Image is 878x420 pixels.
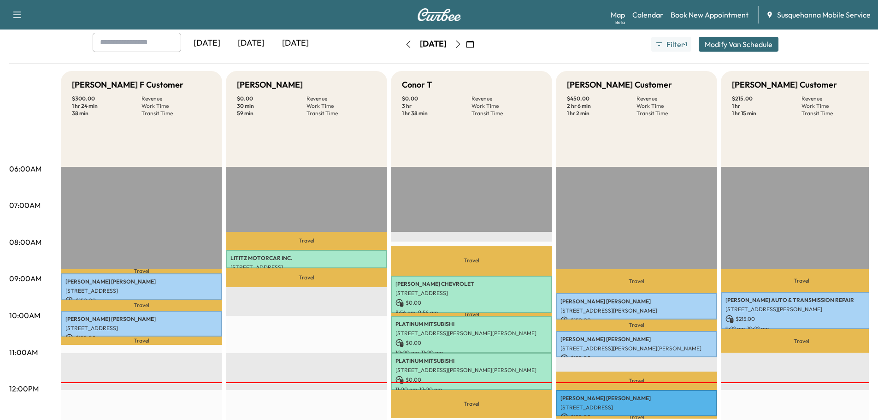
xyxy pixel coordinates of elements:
[636,102,706,110] p: Work Time
[567,78,672,91] h5: [PERSON_NAME] Customer
[567,110,636,117] p: 1 hr 2 min
[9,237,41,248] p: 08:00AM
[732,110,801,117] p: 1 hr 15 min
[72,102,141,110] p: 1 hr 24 min
[395,367,548,374] p: [STREET_ADDRESS][PERSON_NAME][PERSON_NAME]
[395,339,548,347] p: $ 0.00
[420,38,447,50] div: [DATE]
[395,280,548,288] p: [PERSON_NAME] CHEVROLET
[65,325,218,332] p: [STREET_ADDRESS]
[391,313,552,315] p: Travel
[556,269,717,293] p: Travel
[395,320,548,328] p: PLATINUM MITSUBISHI
[65,296,218,305] p: $ 150.00
[801,110,871,117] p: Transit Time
[732,95,801,102] p: $ 215.00
[65,278,218,285] p: [PERSON_NAME] [PERSON_NAME]
[560,395,713,402] p: [PERSON_NAME] [PERSON_NAME]
[417,8,461,21] img: Curbee Logo
[636,95,706,102] p: Revenue
[185,33,229,54] div: [DATE]
[560,336,713,343] p: [PERSON_NAME] [PERSON_NAME]
[801,102,871,110] p: Work Time
[61,269,222,273] p: Travel
[395,349,548,356] p: 10:00 am - 11:00 am
[683,42,685,47] span: ●
[801,95,871,102] p: Revenue
[65,334,218,342] p: $ 150.00
[560,307,713,314] p: [STREET_ADDRESS][PERSON_NAME]
[732,102,801,110] p: 1 hr
[556,319,717,331] p: Travel
[395,330,548,337] p: [STREET_ADDRESS][PERSON_NAME][PERSON_NAME]
[560,345,713,352] p: [STREET_ADDRESS][PERSON_NAME][PERSON_NAME]
[560,354,713,362] p: $ 150.00
[237,95,306,102] p: $ 0.00
[61,300,222,311] p: Travel
[237,102,306,110] p: 30 min
[61,337,222,344] p: Travel
[72,78,183,91] h5: [PERSON_NAME] F Customer
[402,102,471,110] p: 3 hr
[391,246,552,276] p: Travel
[395,290,548,297] p: [STREET_ADDRESS]
[651,37,691,52] button: Filter●1
[226,232,387,250] p: Travel
[226,268,387,287] p: Travel
[560,316,713,325] p: $ 150.00
[615,19,625,26] div: Beta
[725,306,878,313] p: [STREET_ADDRESS][PERSON_NAME]
[671,9,748,20] a: Book New Appointment
[402,95,471,102] p: $ 0.00
[9,383,39,394] p: 12:00PM
[567,102,636,110] p: 2 hr 6 min
[9,310,40,321] p: 10:00AM
[402,78,432,91] h5: Conor T
[65,287,218,295] p: [STREET_ADDRESS]
[560,298,713,305] p: [PERSON_NAME] [PERSON_NAME]
[471,95,541,102] p: Revenue
[306,102,376,110] p: Work Time
[556,416,717,419] p: Travel
[777,9,871,20] span: Susquehanna Mobile Service
[560,404,713,411] p: [STREET_ADDRESS]
[230,264,383,271] p: [STREET_ADDRESS]
[666,39,683,50] span: Filter
[395,376,548,384] p: $ 0.00
[402,110,471,117] p: 1 hr 38 min
[65,315,218,323] p: [PERSON_NAME] [PERSON_NAME]
[306,110,376,117] p: Transit Time
[141,110,211,117] p: Transit Time
[391,390,552,418] p: Travel
[72,110,141,117] p: 38 min
[237,78,303,91] h5: [PERSON_NAME]
[230,254,383,262] p: LITITZ MOTORCAR INC.
[732,78,837,91] h5: [PERSON_NAME] Customer
[685,41,687,48] span: 1
[141,102,211,110] p: Work Time
[9,200,41,211] p: 07:00AM
[471,110,541,117] p: Transit Time
[725,315,878,323] p: $ 215.00
[306,95,376,102] p: Revenue
[229,33,273,54] div: [DATE]
[632,9,663,20] a: Calendar
[72,95,141,102] p: $ 300.00
[699,37,778,52] button: Modify Van Schedule
[9,347,38,358] p: 11:00AM
[395,309,548,316] p: 8:56 am - 9:56 am
[556,372,717,390] p: Travel
[395,299,548,307] p: $ 0.00
[9,163,41,174] p: 06:00AM
[725,325,878,332] p: 9:22 am - 10:22 am
[395,386,548,393] p: 11:00 am - 12:00 pm
[141,95,211,102] p: Revenue
[636,110,706,117] p: Transit Time
[273,33,318,54] div: [DATE]
[567,95,636,102] p: $ 450.00
[237,110,306,117] p: 59 min
[725,296,878,304] p: [PERSON_NAME] AUTO & TRANSMISSION REPAIR
[611,9,625,20] a: MapBeta
[395,357,548,365] p: PLATINUM MITSUBISHI
[471,102,541,110] p: Work Time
